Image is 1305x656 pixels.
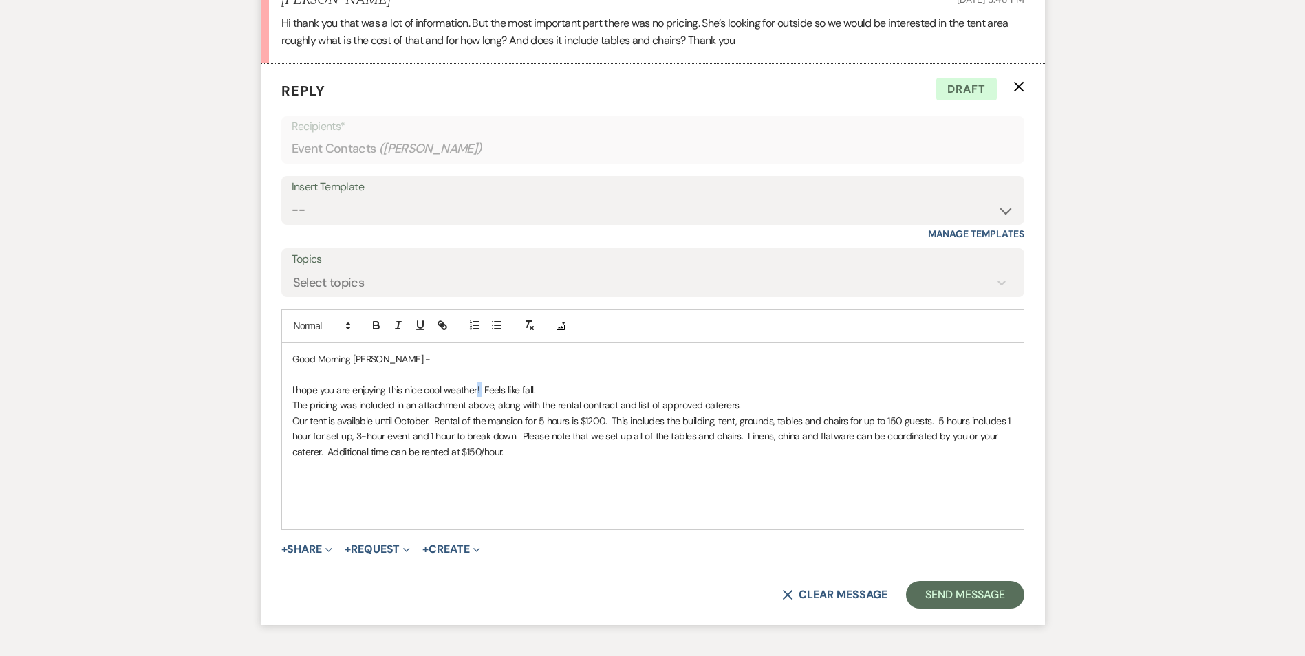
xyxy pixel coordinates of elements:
p: I hope you are enjoying this nice cool weather! Feels like fall. [292,382,1013,397]
p: Our tent is available until October. Rental of the mansion for 5 hours is $1200. This includes th... [292,413,1013,459]
span: + [345,544,351,555]
div: Select topics [293,274,365,292]
button: Send Message [906,581,1024,609]
label: Topics [292,250,1014,270]
button: Create [422,544,479,555]
p: Good Morning [PERSON_NAME] - [292,351,1013,367]
p: The pricing was included in an attachment above, along with the rental contract and list of appro... [292,397,1013,413]
span: Reply [281,82,325,100]
button: Clear message [782,589,887,600]
p: Hi thank you that was a lot of information. But the most important part there was no pricing. She... [281,14,1024,50]
div: Event Contacts [292,135,1014,162]
span: ( [PERSON_NAME] ) [379,140,482,158]
p: Recipients* [292,118,1014,135]
a: Manage Templates [928,228,1024,240]
span: Draft [936,78,997,101]
span: + [281,544,288,555]
div: Insert Template [292,177,1014,197]
button: Request [345,544,410,555]
span: + [422,544,429,555]
button: Share [281,544,333,555]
